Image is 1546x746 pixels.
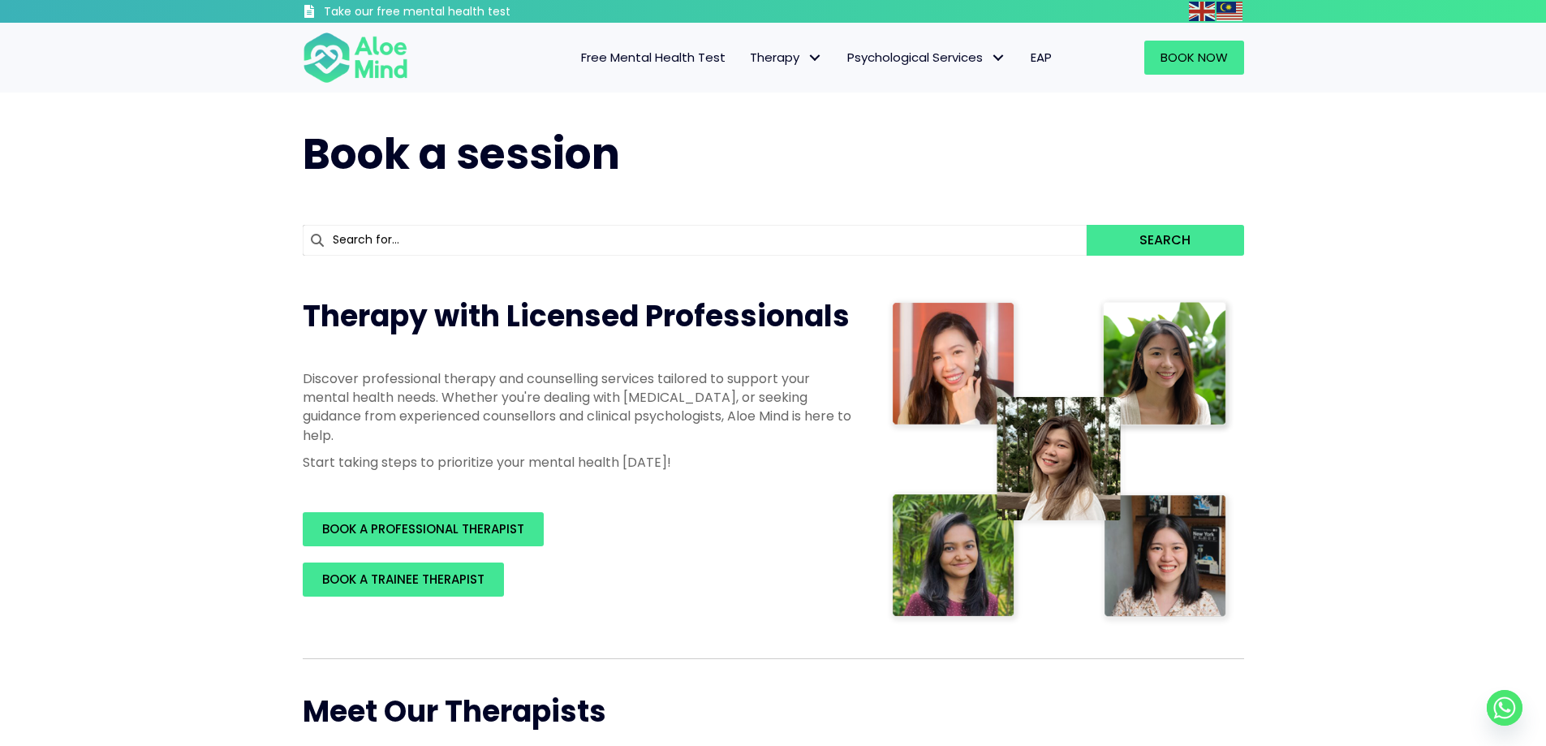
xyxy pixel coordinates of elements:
[581,49,726,66] span: Free Mental Health Test
[750,49,823,66] span: Therapy
[987,46,1010,70] span: Psychological Services: submenu
[1144,41,1244,75] a: Book Now
[303,563,504,597] a: BOOK A TRAINEE THERAPIST
[303,225,1087,256] input: Search for...
[303,295,850,337] span: Therapy with Licensed Professionals
[1018,41,1064,75] a: EAP
[738,41,835,75] a: TherapyTherapy: submenu
[322,520,524,537] span: BOOK A PROFESSIONAL THERAPIST
[303,512,544,546] a: BOOK A PROFESSIONAL THERAPIST
[1217,2,1242,21] img: ms
[1189,2,1217,20] a: English
[1087,225,1243,256] button: Search
[569,41,738,75] a: Free Mental Health Test
[303,31,408,84] img: Aloe mind Logo
[1161,49,1228,66] span: Book Now
[803,46,827,70] span: Therapy: submenu
[1217,2,1244,20] a: Malay
[835,41,1018,75] a: Psychological ServicesPsychological Services: submenu
[303,453,855,472] p: Start taking steps to prioritize your mental health [DATE]!
[303,4,597,23] a: Take our free mental health test
[322,571,484,588] span: BOOK A TRAINEE THERAPIST
[303,369,855,445] p: Discover professional therapy and counselling services tailored to support your mental health nee...
[303,124,620,183] span: Book a session
[887,296,1234,626] img: Therapist collage
[847,49,1006,66] span: Psychological Services
[1487,690,1522,726] a: Whatsapp
[429,41,1064,75] nav: Menu
[1189,2,1215,21] img: en
[303,691,606,732] span: Meet Our Therapists
[1031,49,1052,66] span: EAP
[324,4,597,20] h3: Take our free mental health test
